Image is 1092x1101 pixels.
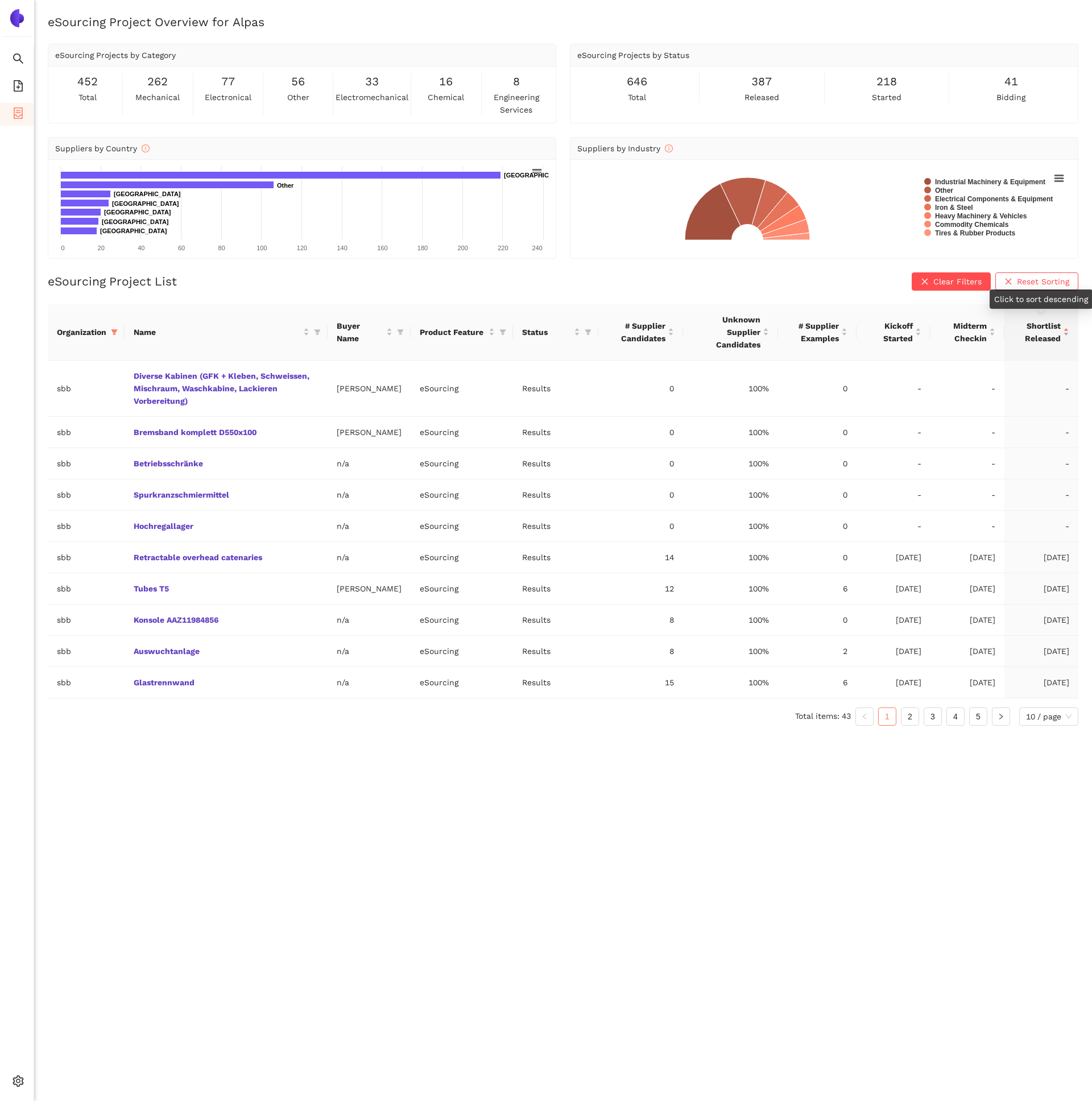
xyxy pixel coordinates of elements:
[744,91,779,104] span: released
[1004,73,1018,90] span: 41
[866,320,913,345] span: Kickoff Started
[992,707,1010,726] button: right
[513,304,598,361] th: this column's title is Status,this column is sortable
[457,245,468,251] text: 200
[778,417,857,448] td: 0
[411,573,513,605] td: eSourcing
[1004,278,1012,287] span: close
[935,195,1053,203] text: Electrical Components & Equipment
[55,144,150,153] span: Suppliers by Country
[328,636,411,667] td: n/a
[411,448,513,479] td: eSourcing
[751,73,772,90] span: 387
[109,324,120,341] span: filter
[930,304,1004,361] th: this column's title is Midterm Checkin,this column is sortable
[598,448,683,479] td: 0
[1017,275,1069,288] span: Reset Sorting
[857,417,930,448] td: -
[48,448,125,479] td: sbb
[598,605,683,636] td: 8
[857,542,930,573] td: [DATE]
[1004,479,1078,511] td: -
[930,479,1004,511] td: -
[411,479,513,511] td: eSourcing
[683,361,778,417] td: 100%
[498,245,508,251] text: 220
[328,304,411,361] th: this column's title is Buyer Name,this column is sortable
[138,245,144,251] text: 40
[935,178,1045,186] text: Industrial Machinery & Equipment
[855,707,874,726] button: left
[48,361,125,417] td: sbb
[598,417,683,448] td: 0
[13,104,24,126] span: container
[992,707,1010,726] li: Next Page
[901,708,919,725] a: 2
[857,361,930,417] td: -
[111,329,118,336] span: filter
[48,14,1078,30] h2: eSourcing Project Overview for Alpas
[683,542,778,573] td: 100%
[935,212,1027,220] text: Heavy Machinery & Vehicles
[134,326,301,338] span: Name
[147,73,168,90] span: 262
[855,707,874,726] li: Previous Page
[879,708,896,725] a: 1
[484,91,549,116] span: engineering services
[411,417,513,448] td: eSourcing
[1019,707,1078,726] div: Page Size
[277,182,294,189] text: Other
[683,417,778,448] td: 100%
[337,320,384,345] span: Buyer Name
[795,707,851,726] li: Total items: 43
[411,636,513,667] td: eSourcing
[778,667,857,698] td: 6
[598,573,683,605] td: 12
[940,320,987,345] span: Midterm Checkin
[577,144,673,153] span: Suppliers by Industry
[377,245,387,251] text: 160
[628,91,646,104] span: total
[499,329,506,336] span: filter
[876,73,897,90] span: 218
[48,605,125,636] td: sbb
[48,511,125,542] td: sbb
[683,479,778,511] td: 100%
[328,542,411,573] td: n/a
[411,361,513,417] td: eSourcing
[935,204,973,212] text: Iron & Steel
[683,636,778,667] td: 100%
[48,273,177,289] h2: eSourcing Project List
[411,605,513,636] td: eSourcing
[13,76,24,99] span: file-add
[857,511,930,542] td: -
[291,73,305,90] span: 56
[778,636,857,667] td: 2
[337,245,347,251] text: 140
[513,511,598,542] td: Results
[100,227,167,234] text: [GEOGRAPHIC_DATA]
[924,707,942,726] li: 3
[61,245,64,251] text: 0
[946,707,965,726] li: 4
[577,51,689,60] span: eSourcing Projects by Status
[497,324,508,341] span: filter
[995,272,1078,291] button: closeReset Sorting
[513,448,598,479] td: Results
[778,605,857,636] td: 0
[439,73,453,90] span: 16
[48,636,125,667] td: sbb
[57,326,106,338] span: Organization
[598,511,683,542] td: 0
[411,304,513,361] th: this column's title is Product Feature,this column is sortable
[13,1071,24,1094] span: setting
[513,636,598,667] td: Results
[683,448,778,479] td: 100%
[178,245,185,251] text: 60
[513,573,598,605] td: Results
[1004,542,1078,573] td: [DATE]
[692,313,760,351] span: Unknown Supplier Candidates
[417,245,428,251] text: 180
[48,667,125,698] td: sbb
[336,91,408,104] span: electromechanical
